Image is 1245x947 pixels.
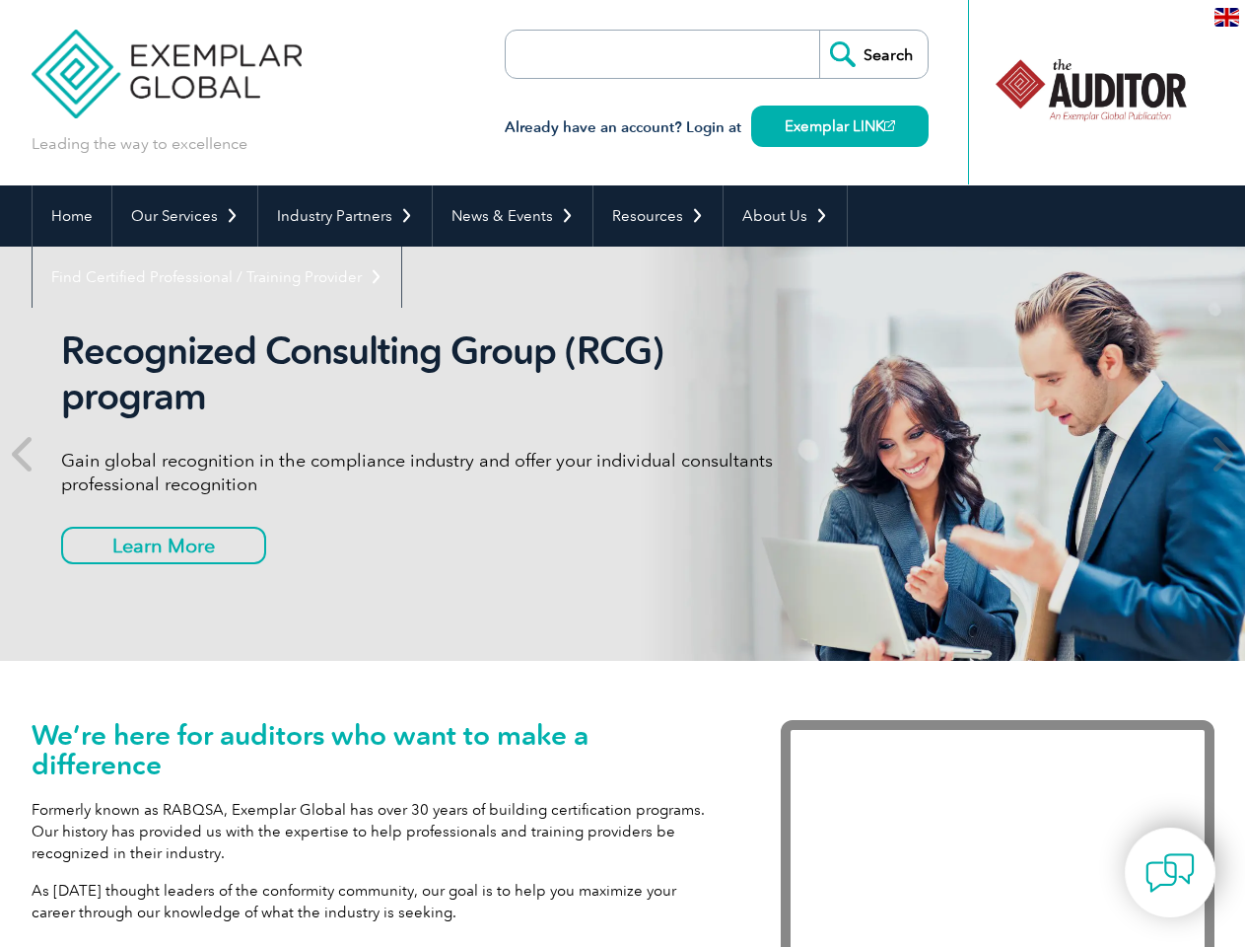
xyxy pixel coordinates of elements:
p: As [DATE] thought leaders of the conformity community, our goal is to help you maximize your care... [32,880,722,923]
h1: We’re here for auditors who want to make a difference [32,720,722,779]
a: Exemplar LINK [751,106,929,147]
a: Resources [593,185,723,247]
img: contact-chat.png [1145,848,1195,898]
a: Industry Partners [258,185,432,247]
a: About Us [724,185,847,247]
p: Leading the way to excellence [32,133,247,155]
a: Learn More [61,527,266,564]
img: en [1214,8,1239,27]
a: Our Services [112,185,257,247]
a: Home [33,185,111,247]
a: Find Certified Professional / Training Provider [33,247,401,308]
h2: Recognized Consulting Group (RCG) program [61,328,800,419]
a: News & Events [433,185,592,247]
p: Formerly known as RABQSA, Exemplar Global has over 30 years of building certification programs. O... [32,799,722,864]
input: Search [819,31,928,78]
p: Gain global recognition in the compliance industry and offer your individual consultants professi... [61,449,800,496]
h3: Already have an account? Login at [505,115,929,140]
img: open_square.png [884,120,895,131]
